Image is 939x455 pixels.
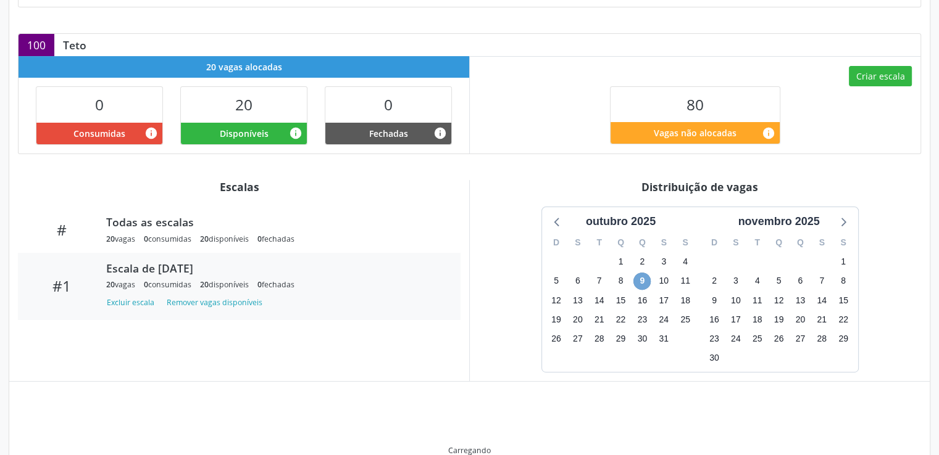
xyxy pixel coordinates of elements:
div: disponíveis [200,234,249,244]
span: segunda-feira, 17 de novembro de 2025 [727,311,745,328]
span: quarta-feira, 22 de outubro de 2025 [612,311,629,328]
div: # [27,221,98,239]
span: segunda-feira, 10 de novembro de 2025 [727,292,745,309]
div: vagas [106,279,135,290]
span: 0 [144,279,148,290]
span: domingo, 30 de novembro de 2025 [706,350,723,367]
i: Quantidade de vagas restantes do teto de vagas [762,126,775,140]
div: Distribuição de vagas [478,180,921,194]
button: Criar escala [849,66,912,87]
span: 0 [384,94,393,115]
span: terça-feira, 28 de outubro de 2025 [591,330,608,347]
span: quarta-feira, 29 de outubro de 2025 [612,330,629,347]
div: fechadas [257,279,294,290]
span: quinta-feira, 9 de outubro de 2025 [633,273,651,290]
span: quinta-feira, 13 de novembro de 2025 [791,292,809,309]
div: vagas [106,234,135,244]
div: disponíveis [200,279,249,290]
i: Vagas alocadas que possuem marcações associadas [144,126,158,140]
span: domingo, 19 de outubro de 2025 [548,311,565,328]
span: sexta-feira, 10 de outubro de 2025 [655,273,672,290]
span: domingo, 16 de novembro de 2025 [706,311,723,328]
div: Teto [54,38,95,52]
span: sexta-feira, 7 de novembro de 2025 [813,273,830,290]
span: sexta-feira, 24 de outubro de 2025 [655,311,672,328]
div: novembro 2025 [733,213,824,230]
span: quarta-feira, 5 de novembro de 2025 [770,273,787,290]
span: quinta-feira, 6 de novembro de 2025 [791,273,809,290]
span: sábado, 1 de novembro de 2025 [835,253,852,271]
span: sábado, 25 de outubro de 2025 [677,311,694,328]
div: consumidas [144,279,191,290]
span: domingo, 12 de outubro de 2025 [548,292,565,309]
div: S [811,233,833,252]
span: 20 [200,279,209,290]
span: quarta-feira, 26 de novembro de 2025 [770,330,787,347]
span: domingo, 9 de novembro de 2025 [706,292,723,309]
span: 0 [257,234,262,244]
span: segunda-feira, 3 de novembro de 2025 [727,273,745,290]
span: sábado, 29 de novembro de 2025 [835,330,852,347]
span: terça-feira, 18 de novembro de 2025 [749,311,766,328]
div: 20 vagas alocadas [19,56,469,78]
span: 20 [235,94,252,115]
span: domingo, 2 de novembro de 2025 [706,273,723,290]
span: 20 [106,234,115,244]
div: S [675,233,696,252]
div: Q [790,233,811,252]
span: segunda-feira, 20 de outubro de 2025 [569,311,586,328]
span: terça-feira, 11 de novembro de 2025 [749,292,766,309]
button: Remover vagas disponíveis [162,294,267,311]
span: sexta-feira, 28 de novembro de 2025 [813,330,830,347]
span: Vagas não alocadas [654,126,737,139]
span: Fechadas [369,127,408,140]
span: sábado, 18 de outubro de 2025 [677,292,694,309]
span: terça-feira, 25 de novembro de 2025 [749,330,766,347]
div: outubro 2025 [581,213,661,230]
span: quinta-feira, 2 de outubro de 2025 [633,253,651,271]
div: S [833,233,854,252]
span: sábado, 22 de novembro de 2025 [835,311,852,328]
div: S [567,233,588,252]
span: sábado, 8 de novembro de 2025 [835,273,852,290]
div: 100 [19,34,54,56]
div: T [588,233,610,252]
i: Vagas alocadas e sem marcações associadas que tiveram sua disponibilidade fechada [433,126,447,140]
span: quinta-feira, 20 de novembro de 2025 [791,311,809,328]
div: Todas as escalas [106,215,443,229]
div: Q [610,233,632,252]
span: sexta-feira, 3 de outubro de 2025 [655,253,672,271]
span: sexta-feira, 14 de novembro de 2025 [813,292,830,309]
span: quinta-feira, 23 de outubro de 2025 [633,311,651,328]
div: Escala de [DATE] [106,261,443,275]
div: S [653,233,675,252]
span: 80 [687,94,704,115]
span: sábado, 4 de outubro de 2025 [677,253,694,271]
span: terça-feira, 4 de novembro de 2025 [749,273,766,290]
span: domingo, 5 de outubro de 2025 [548,273,565,290]
div: consumidas [144,234,191,244]
span: 0 [144,234,148,244]
span: quinta-feira, 30 de outubro de 2025 [633,330,651,347]
span: sábado, 15 de novembro de 2025 [835,292,852,309]
span: 20 [106,279,115,290]
div: Q [768,233,790,252]
div: Q [632,233,653,252]
span: 0 [95,94,104,115]
div: S [725,233,746,252]
span: terça-feira, 7 de outubro de 2025 [591,273,608,290]
span: quinta-feira, 27 de novembro de 2025 [791,330,809,347]
span: quarta-feira, 8 de outubro de 2025 [612,273,629,290]
span: sábado, 11 de outubro de 2025 [677,273,694,290]
div: #1 [27,277,98,295]
span: Consumidas [73,127,125,140]
span: quarta-feira, 12 de novembro de 2025 [770,292,787,309]
span: quinta-feira, 16 de outubro de 2025 [633,292,651,309]
div: T [746,233,768,252]
span: sexta-feira, 21 de novembro de 2025 [813,311,830,328]
span: sexta-feira, 17 de outubro de 2025 [655,292,672,309]
span: 20 [200,234,209,244]
span: quarta-feira, 1 de outubro de 2025 [612,253,629,271]
span: 0 [257,279,262,290]
span: domingo, 26 de outubro de 2025 [548,330,565,347]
